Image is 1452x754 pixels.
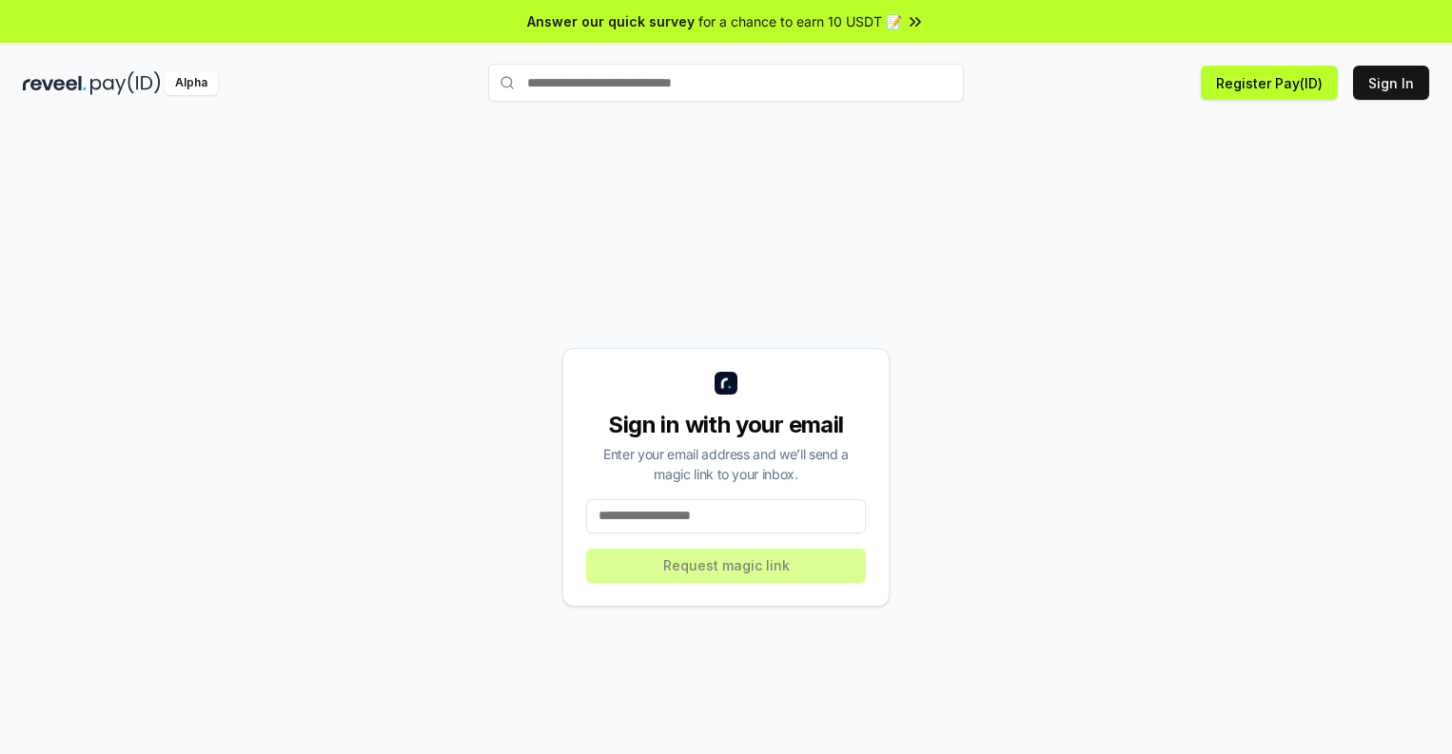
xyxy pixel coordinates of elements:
span: Answer our quick survey [527,11,695,31]
button: Sign In [1353,66,1429,100]
div: Alpha [165,71,218,95]
img: logo_small [715,372,737,395]
img: pay_id [90,71,161,95]
div: Enter your email address and we’ll send a magic link to your inbox. [586,444,866,484]
span: for a chance to earn 10 USDT 📝 [698,11,902,31]
button: Register Pay(ID) [1201,66,1338,100]
div: Sign in with your email [586,410,866,440]
img: reveel_dark [23,71,87,95]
